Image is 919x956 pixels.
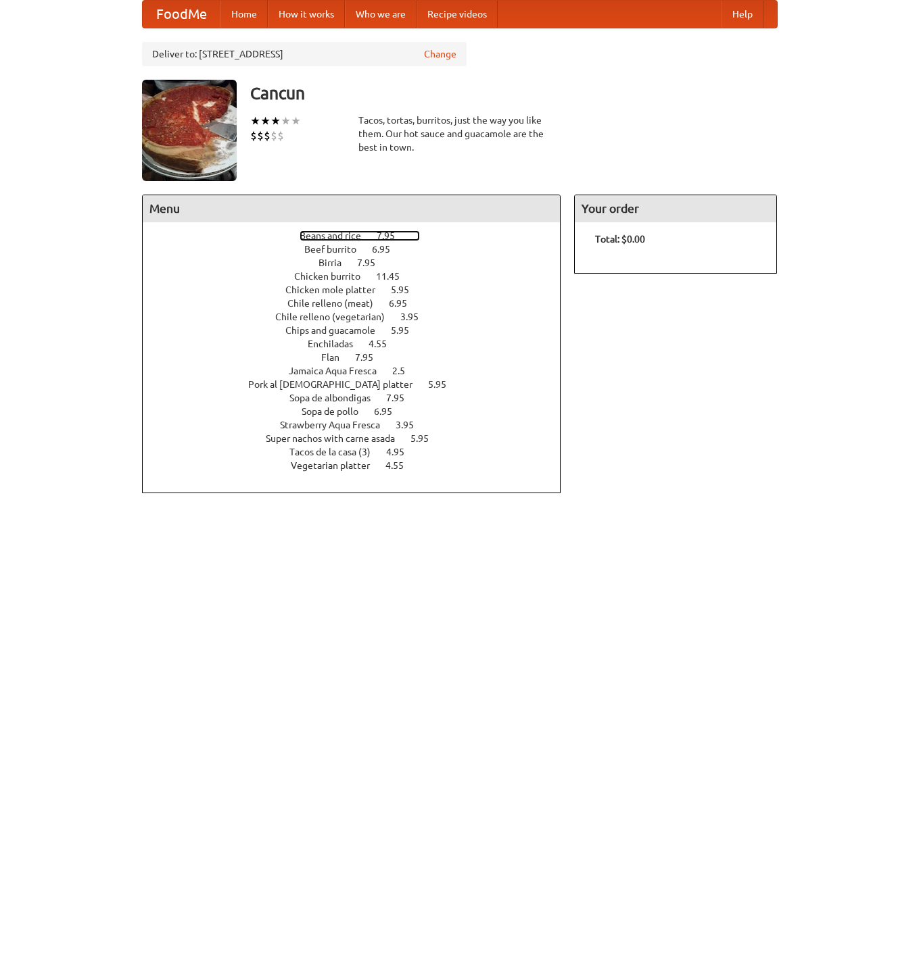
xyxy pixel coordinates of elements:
span: 6.95 [374,406,406,417]
span: Chicken burrito [294,271,374,282]
span: 6.95 [389,298,421,309]
span: 4.95 [386,447,418,457]
a: Jamaica Aqua Fresca 2.5 [289,366,430,376]
li: $ [270,128,277,143]
span: Birria [319,257,355,268]
a: FoodMe [143,1,220,28]
span: 5.95 [428,379,460,390]
li: ★ [291,114,301,128]
span: Chile relleno (meat) [287,298,387,309]
span: Vegetarian platter [291,460,383,471]
span: 3.95 [400,311,432,322]
span: Tacos de la casa (3) [289,447,384,457]
span: Sopa de albondigas [289,393,384,403]
a: Chile relleno (vegetarian) 3.95 [275,311,444,322]
a: Vegetarian platter 4.55 [291,460,429,471]
h4: Menu [143,195,561,222]
li: $ [257,128,264,143]
li: $ [277,128,284,143]
span: Beans and rice [300,230,375,241]
span: 7.95 [355,352,387,363]
span: 5.95 [391,325,423,336]
a: Enchiladas 4.55 [308,338,412,349]
a: Birria 7.95 [319,257,400,268]
a: Help [722,1,763,28]
a: Home [220,1,268,28]
li: ★ [260,114,270,128]
span: Beef burrito [304,244,370,255]
span: 5.95 [410,433,442,444]
a: Chicken burrito 11.45 [294,271,425,282]
a: Chips and guacamole 5.95 [285,325,434,336]
span: Chicken mole platter [285,284,389,295]
span: Sopa de pollo [302,406,372,417]
a: Chile relleno (meat) 6.95 [287,298,432,309]
div: Deliver to: [STREET_ADDRESS] [142,42,467,66]
h4: Your order [575,195,776,222]
a: Sopa de albondigas 7.95 [289,393,429,403]
span: 2.5 [392,366,419,376]
span: Pork al [DEMOGRAPHIC_DATA] platter [248,379,426,390]
a: Tacos de la casa (3) 4.95 [289,447,429,457]
span: 5.95 [391,284,423,295]
span: Enchiladas [308,338,367,349]
li: ★ [250,114,260,128]
a: Recipe videos [417,1,498,28]
a: Sopa de pollo 6.95 [302,406,417,417]
span: 4.55 [369,338,400,349]
span: Strawberry Aqua Fresca [280,420,394,430]
a: Pork al [DEMOGRAPHIC_DATA] platter 5.95 [248,379,471,390]
a: Change [424,47,456,61]
span: Chips and guacamole [285,325,389,336]
span: 7.95 [386,393,418,403]
b: Total: $0.00 [595,234,645,245]
h3: Cancun [250,80,778,107]
span: 11.45 [376,271,413,282]
a: Chicken mole platter 5.95 [285,284,434,295]
span: 6.95 [372,244,404,255]
a: Beans and rice 7.95 [300,230,420,241]
span: Super nachos with carne asada [266,433,408,444]
a: Strawberry Aqua Fresca 3.95 [280,420,439,430]
span: 4.55 [385,460,417,471]
a: How it works [268,1,345,28]
li: ★ [281,114,291,128]
div: Tacos, tortas, burritos, just the way you like them. Our hot sauce and guacamole are the best in ... [358,114,561,154]
a: Flan 7.95 [321,352,398,363]
a: Who we are [345,1,417,28]
span: Chile relleno (vegetarian) [275,311,398,322]
span: Jamaica Aqua Fresca [289,366,390,376]
li: ★ [270,114,281,128]
img: angular.jpg [142,80,237,181]
span: 7.95 [377,230,408,241]
a: Super nachos with carne asada 5.95 [266,433,454,444]
li: $ [264,128,270,143]
a: Beef burrito 6.95 [304,244,415,255]
span: 3.95 [396,420,427,430]
li: $ [250,128,257,143]
span: 7.95 [357,257,389,268]
span: Flan [321,352,353,363]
